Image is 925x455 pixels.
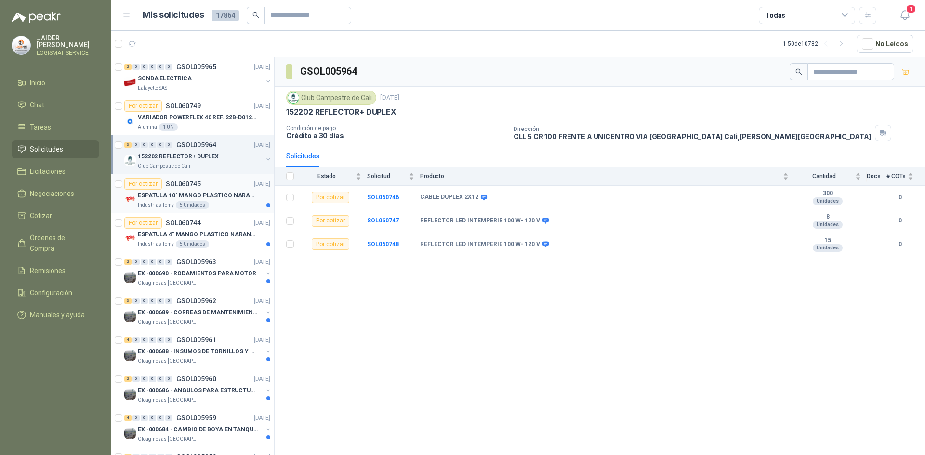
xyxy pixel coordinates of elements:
[176,201,209,209] div: 5 Unidades
[124,428,136,439] img: Company Logo
[141,142,148,148] div: 0
[420,167,794,186] th: Producto
[30,144,63,155] span: Solicitudes
[12,261,99,280] a: Remisiones
[165,376,172,382] div: 0
[794,173,853,180] span: Cantidad
[111,96,274,135] a: Por cotizarSOL060749[DATE] Company LogoVARIADOR POWERFLEX 40 REF. 22B-D012N104Alumina1 UN
[157,376,164,382] div: 0
[143,8,204,22] h1: Mis solicitudes
[138,386,258,395] p: EX -000686 - ANGULOS PARA ESTRUCTURAS DE FOSA DE L
[420,194,478,201] b: CABLE DUPLEX 2X12
[138,123,157,131] p: Alumina
[813,244,843,252] div: Unidades
[138,84,167,92] p: Lafayette SAS
[176,298,216,304] p: GSOL005962
[30,310,85,320] span: Manuales y ayuda
[254,375,270,384] p: [DATE]
[165,298,172,304] div: 0
[124,61,272,92] a: 2 0 0 0 0 0 GSOL005965[DATE] Company LogoSONDA ELECTRICALafayette SAS
[212,10,239,21] span: 17864
[138,318,198,326] p: Oleaginosas [GEOGRAPHIC_DATA][PERSON_NAME]
[367,241,399,247] a: SOL060748
[149,64,156,70] div: 0
[367,194,399,201] b: SOL060746
[132,259,140,265] div: 0
[12,12,61,23] img: Logo peakr
[12,306,99,324] a: Manuales y ayuda
[138,347,258,356] p: EX -000688 - INSUMOS DE TORNILLOS Y TUERCAS
[124,272,136,283] img: Company Logo
[166,220,201,226] p: SOL060744
[867,167,886,186] th: Docs
[124,217,162,229] div: Por cotizar
[124,116,136,127] img: Company Logo
[380,93,399,103] p: [DATE]
[254,258,270,267] p: [DATE]
[176,64,216,70] p: GSOL005965
[138,230,258,239] p: ESPATULA 4" MANGO PLASTICO NARANJA MARCA TRUPPER
[176,259,216,265] p: GSOL005963
[141,259,148,265] div: 0
[149,259,156,265] div: 0
[783,36,849,52] div: 1 - 50 de 10782
[896,7,913,24] button: 1
[157,142,164,148] div: 0
[886,216,913,225] b: 0
[794,237,861,245] b: 15
[124,298,132,304] div: 3
[286,131,506,140] p: Crédito a 30 días
[157,337,164,343] div: 0
[12,284,99,302] a: Configuración
[124,100,162,112] div: Por cotizar
[124,194,136,205] img: Company Logo
[794,190,861,197] b: 300
[765,10,785,21] div: Todas
[157,298,164,304] div: 0
[367,217,399,224] a: SOL060747
[794,213,861,221] b: 8
[149,337,156,343] div: 0
[176,415,216,421] p: GSOL005959
[165,337,172,343] div: 0
[138,269,256,278] p: EX -000690 - RODAMIENTOS PARA MOTOR
[420,217,540,225] b: REFLECTOR LED INTEMPERIE 100 W- 120 V
[124,350,136,361] img: Company Logo
[132,142,140,148] div: 0
[149,298,156,304] div: 0
[300,173,354,180] span: Estado
[254,102,270,111] p: [DATE]
[12,96,99,114] a: Chat
[312,192,349,203] div: Por cotizar
[124,256,272,287] a: 2 0 0 0 0 0 GSOL005963[DATE] Company LogoEX -000690 - RODAMIENTOS PARA MOTOROleaginosas [GEOGRAPH...
[111,174,274,213] a: Por cotizarSOL060745[DATE] Company LogoESPATULA 10" MANGO PLASTICO NARANJA MARCA TRUPPERIndustria...
[254,297,270,306] p: [DATE]
[138,113,258,122] p: VARIADOR POWERFLEX 40 REF. 22B-D012N104
[286,107,396,117] p: 152202 REFLECTOR+ DUPLEX
[12,36,30,54] img: Company Logo
[30,265,66,276] span: Remisiones
[300,64,358,79] h3: GSOL005964
[124,64,132,70] div: 2
[111,213,274,252] a: Por cotizarSOL060744[DATE] Company LogoESPATULA 4" MANGO PLASTICO NARANJA MARCA TRUPPERIndustrias...
[37,50,99,56] p: LOGISMAT SERVICE
[12,229,99,258] a: Órdenes de Compra
[367,173,407,180] span: Solicitud
[132,376,140,382] div: 0
[138,357,198,365] p: Oleaginosas [GEOGRAPHIC_DATA][PERSON_NAME]
[886,240,913,249] b: 0
[12,162,99,181] a: Licitaciones
[157,415,164,421] div: 0
[30,100,44,110] span: Chat
[254,63,270,72] p: [DATE]
[124,139,272,170] a: 3 0 0 0 0 0 GSOL005964[DATE] Company Logo152202 REFLECTOR+ DUPLEXClub Campestre de Cali
[157,259,164,265] div: 0
[37,35,99,48] p: JAIDER [PERSON_NAME]
[176,337,216,343] p: GSOL005961
[288,92,299,103] img: Company Logo
[795,68,802,75] span: search
[124,389,136,400] img: Company Logo
[138,74,192,83] p: SONDA ELECTRICA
